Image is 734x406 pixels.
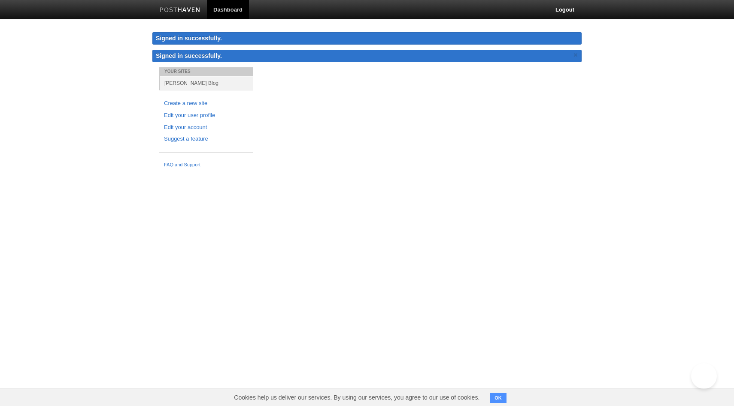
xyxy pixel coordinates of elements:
[225,389,488,406] span: Cookies help us deliver our services. By using our services, you agree to our use of cookies.
[159,67,253,76] li: Your Sites
[572,50,579,60] a: ×
[164,111,248,120] a: Edit your user profile
[156,52,222,59] span: Signed in successfully.
[164,123,248,132] a: Edit your account
[691,363,717,389] iframe: Help Scout Beacon - Open
[164,99,248,108] a: Create a new site
[160,76,253,90] a: [PERSON_NAME] Blog
[490,393,507,403] button: OK
[164,161,248,169] a: FAQ and Support
[152,32,582,45] div: Signed in successfully.
[160,7,200,14] img: Posthaven-bar
[164,135,248,144] a: Suggest a feature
